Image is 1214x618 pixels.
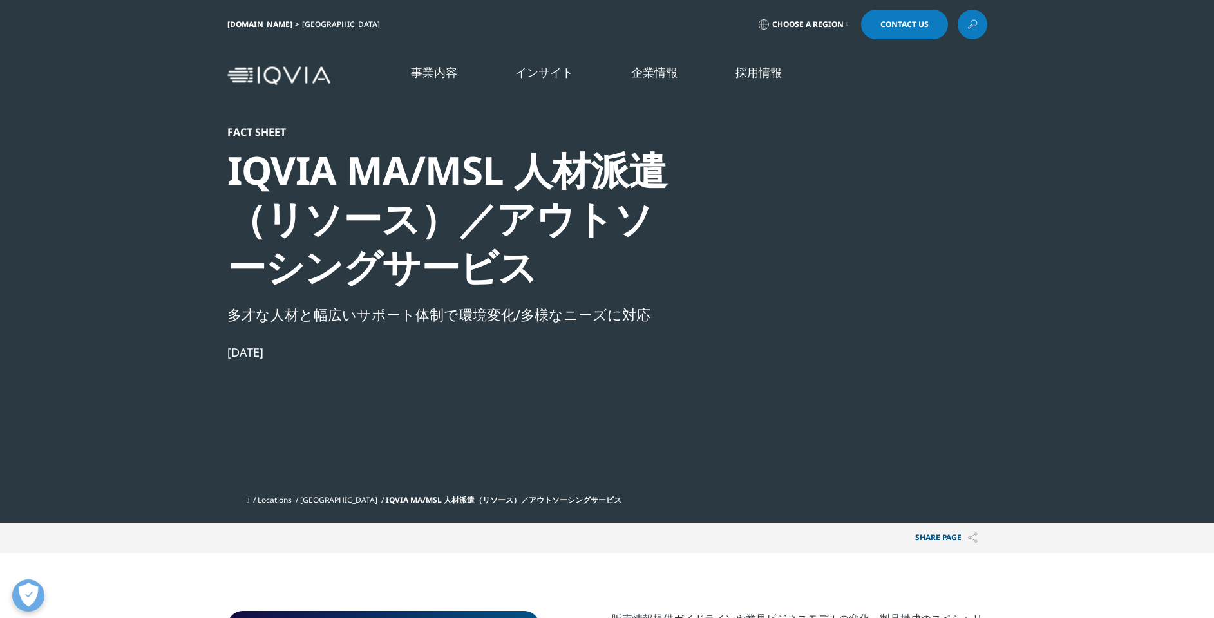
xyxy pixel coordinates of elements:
div: IQVIA MA/MSL 人材派遣（リソース）／アウトソーシングサービス [227,146,669,291]
div: [DATE] [227,344,669,360]
a: 採用情報 [735,64,782,80]
a: Contact Us [861,10,948,39]
div: 多才な人材と幅広いサポート体制で環境変化/多様なニーズに対応 [227,303,669,325]
p: Share PAGE [906,523,987,553]
span: IQVIA MA/MSL 人材派遣（リソース）／アウトソーシングサービス [386,494,621,505]
div: [GEOGRAPHIC_DATA] [302,19,385,30]
span: Choose a Region [772,19,844,30]
a: インサイト [515,64,573,80]
a: 事業内容 [411,64,457,80]
span: Contact Us [880,21,929,28]
div: Fact Sheet [227,126,669,138]
a: Locations [258,494,292,505]
img: Share PAGE [968,532,978,543]
a: [DOMAIN_NAME] [227,19,292,30]
a: [GEOGRAPHIC_DATA] [300,494,377,505]
nav: Primary [336,45,987,106]
button: Share PAGEShare PAGE [906,523,987,553]
a: 企業情報 [631,64,678,80]
button: 優先設定センターを開く [12,579,44,612]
